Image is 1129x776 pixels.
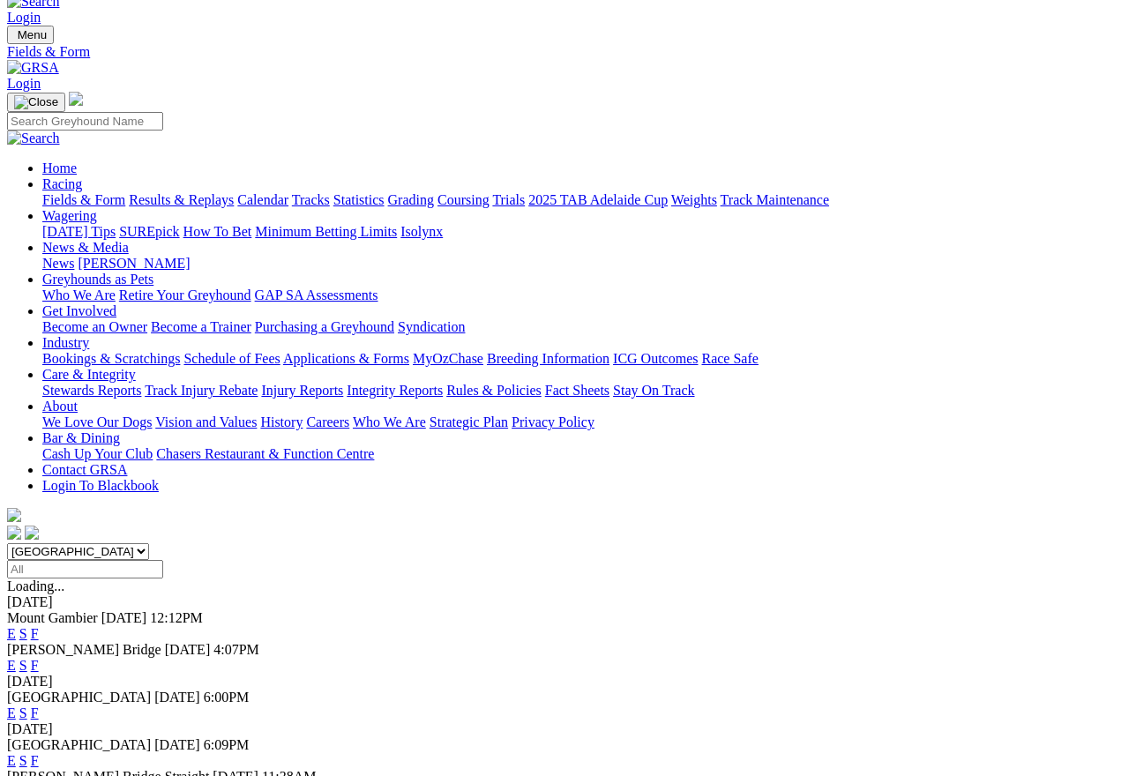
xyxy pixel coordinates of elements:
[7,610,98,625] span: Mount Gambier
[101,610,147,625] span: [DATE]
[7,10,41,25] a: Login
[42,256,74,271] a: News
[213,642,259,657] span: 4:07PM
[42,303,116,318] a: Get Involved
[306,414,349,429] a: Careers
[155,414,257,429] a: Vision and Values
[14,95,58,109] img: Close
[701,351,758,366] a: Race Safe
[42,287,1122,303] div: Greyhounds as Pets
[7,690,151,705] span: [GEOGRAPHIC_DATA]
[42,478,159,493] a: Login To Blackbook
[19,705,27,720] a: S
[145,383,258,398] a: Track Injury Rebate
[413,351,483,366] a: MyOzChase
[613,351,698,366] a: ICG Outcomes
[42,383,1122,399] div: Care & Integrity
[69,92,83,106] img: logo-grsa-white.png
[353,414,426,429] a: Who We Are
[165,642,211,657] span: [DATE]
[487,351,609,366] a: Breeding Information
[333,192,385,207] a: Statistics
[42,367,136,382] a: Care & Integrity
[129,192,234,207] a: Results & Replays
[42,192,1122,208] div: Racing
[31,626,39,641] a: F
[7,93,65,112] button: Toggle navigation
[25,526,39,540] img: twitter.svg
[7,737,151,752] span: [GEOGRAPHIC_DATA]
[545,383,609,398] a: Fact Sheets
[78,256,190,271] a: [PERSON_NAME]
[7,131,60,146] img: Search
[42,430,120,445] a: Bar & Dining
[151,319,251,334] a: Become a Trainer
[671,192,717,207] a: Weights
[18,28,47,41] span: Menu
[42,192,125,207] a: Fields & Form
[430,414,508,429] a: Strategic Plan
[7,753,16,768] a: E
[42,160,77,175] a: Home
[42,446,1122,462] div: Bar & Dining
[42,414,1122,430] div: About
[19,753,27,768] a: S
[154,690,200,705] span: [DATE]
[42,272,153,287] a: Greyhounds as Pets
[183,351,280,366] a: Schedule of Fees
[283,351,409,366] a: Applications & Forms
[42,224,1122,240] div: Wagering
[7,674,1122,690] div: [DATE]
[7,508,21,522] img: logo-grsa-white.png
[31,705,39,720] a: F
[721,192,829,207] a: Track Maintenance
[7,705,16,720] a: E
[7,526,21,540] img: facebook.svg
[42,462,127,477] a: Contact GRSA
[398,319,465,334] a: Syndication
[7,76,41,91] a: Login
[512,414,594,429] a: Privacy Policy
[255,287,378,302] a: GAP SA Assessments
[42,335,89,350] a: Industry
[42,240,129,255] a: News & Media
[7,560,163,578] input: Select date
[42,399,78,414] a: About
[42,351,1122,367] div: Industry
[388,192,434,207] a: Grading
[19,626,27,641] a: S
[7,60,59,76] img: GRSA
[183,224,252,239] a: How To Bet
[42,208,97,223] a: Wagering
[255,224,397,239] a: Minimum Betting Limits
[437,192,490,207] a: Coursing
[255,319,394,334] a: Purchasing a Greyhound
[150,610,203,625] span: 12:12PM
[7,578,64,593] span: Loading...
[7,626,16,641] a: E
[528,192,668,207] a: 2025 TAB Adelaide Cup
[613,383,694,398] a: Stay On Track
[347,383,443,398] a: Integrity Reports
[7,44,1122,60] a: Fields & Form
[292,192,330,207] a: Tracks
[204,737,250,752] span: 6:09PM
[19,658,27,673] a: S
[156,446,374,461] a: Chasers Restaurant & Function Centre
[492,192,525,207] a: Trials
[7,658,16,673] a: E
[31,658,39,673] a: F
[42,319,1122,335] div: Get Involved
[237,192,288,207] a: Calendar
[204,690,250,705] span: 6:00PM
[446,383,542,398] a: Rules & Policies
[31,753,39,768] a: F
[7,26,54,44] button: Toggle navigation
[7,112,163,131] input: Search
[7,721,1122,737] div: [DATE]
[154,737,200,752] span: [DATE]
[42,319,147,334] a: Become an Owner
[119,287,251,302] a: Retire Your Greyhound
[119,224,179,239] a: SUREpick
